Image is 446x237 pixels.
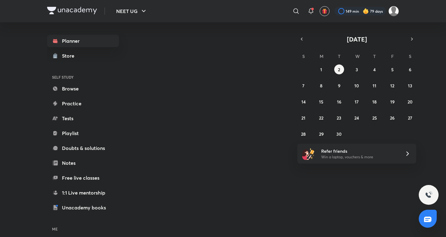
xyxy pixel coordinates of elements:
[319,99,323,105] abbr: September 15, 2025
[47,201,119,214] a: Unacademy books
[316,81,326,90] button: September 8, 2025
[321,154,397,160] p: Win a laptop, vouchers & more
[47,112,119,125] a: Tests
[369,97,379,107] button: September 18, 2025
[334,64,344,74] button: September 2, 2025
[320,53,323,59] abbr: Monday
[321,148,397,154] h6: Refer friends
[354,115,359,121] abbr: September 24, 2025
[47,187,119,199] a: 1:1 Live mentorship
[372,115,377,121] abbr: September 25, 2025
[47,72,119,82] h6: SELF STUDY
[369,64,379,74] button: September 4, 2025
[112,5,151,17] button: NEET UG
[299,81,308,90] button: September 7, 2025
[390,83,394,89] abbr: September 12, 2025
[352,64,362,74] button: September 3, 2025
[405,81,415,90] button: September 13, 2025
[334,129,344,139] button: September 30, 2025
[363,8,369,14] img: streak
[387,97,397,107] button: September 19, 2025
[319,131,324,137] abbr: September 29, 2025
[319,115,323,121] abbr: September 22, 2025
[391,67,394,72] abbr: September 5, 2025
[405,64,415,74] button: September 6, 2025
[306,35,408,43] button: [DATE]
[355,99,359,105] abbr: September 17, 2025
[405,113,415,123] button: September 27, 2025
[302,53,305,59] abbr: Sunday
[425,191,432,199] img: ttu
[337,115,341,121] abbr: September 23, 2025
[316,113,326,123] button: September 22, 2025
[352,81,362,90] button: September 10, 2025
[299,129,308,139] button: September 28, 2025
[405,97,415,107] button: September 20, 2025
[409,67,411,72] abbr: September 6, 2025
[316,97,326,107] button: September 15, 2025
[62,52,78,59] div: Store
[334,97,344,107] button: September 16, 2025
[320,83,322,89] abbr: September 8, 2025
[369,113,379,123] button: September 25, 2025
[373,83,376,89] abbr: September 11, 2025
[47,35,119,47] a: Planner
[387,64,397,74] button: September 5, 2025
[338,53,340,59] abbr: Tuesday
[320,67,322,72] abbr: September 1, 2025
[347,35,367,43] span: [DATE]
[299,97,308,107] button: September 14, 2025
[408,115,412,121] abbr: September 27, 2025
[320,6,330,16] button: avatar
[369,81,379,90] button: September 11, 2025
[301,115,305,121] abbr: September 21, 2025
[408,83,412,89] abbr: September 13, 2025
[47,7,97,16] a: Company Logo
[47,50,119,62] a: Store
[373,53,376,59] abbr: Thursday
[408,99,413,105] abbr: September 20, 2025
[355,53,360,59] abbr: Wednesday
[409,53,411,59] abbr: Saturday
[316,129,326,139] button: September 29, 2025
[334,113,344,123] button: September 23, 2025
[391,53,394,59] abbr: Friday
[390,99,395,105] abbr: September 19, 2025
[47,142,119,154] a: Doubts & solutions
[299,113,308,123] button: September 21, 2025
[338,67,340,72] abbr: September 2, 2025
[388,6,399,16] img: Kushagra Singh
[356,67,358,72] abbr: September 3, 2025
[302,147,315,160] img: referral
[373,67,376,72] abbr: September 4, 2025
[47,224,119,234] h6: ME
[47,7,97,14] img: Company Logo
[316,64,326,74] button: September 1, 2025
[322,8,327,14] img: avatar
[301,131,306,137] abbr: September 28, 2025
[47,127,119,139] a: Playlist
[302,83,304,89] abbr: September 7, 2025
[301,99,306,105] abbr: September 14, 2025
[47,97,119,110] a: Practice
[390,115,395,121] abbr: September 26, 2025
[352,113,362,123] button: September 24, 2025
[354,83,359,89] abbr: September 10, 2025
[338,83,340,89] abbr: September 9, 2025
[47,157,119,169] a: Notes
[334,81,344,90] button: September 9, 2025
[337,99,341,105] abbr: September 16, 2025
[387,113,397,123] button: September 26, 2025
[372,99,377,105] abbr: September 18, 2025
[47,82,119,95] a: Browse
[47,172,119,184] a: Free live classes
[387,81,397,90] button: September 12, 2025
[336,131,342,137] abbr: September 30, 2025
[352,97,362,107] button: September 17, 2025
